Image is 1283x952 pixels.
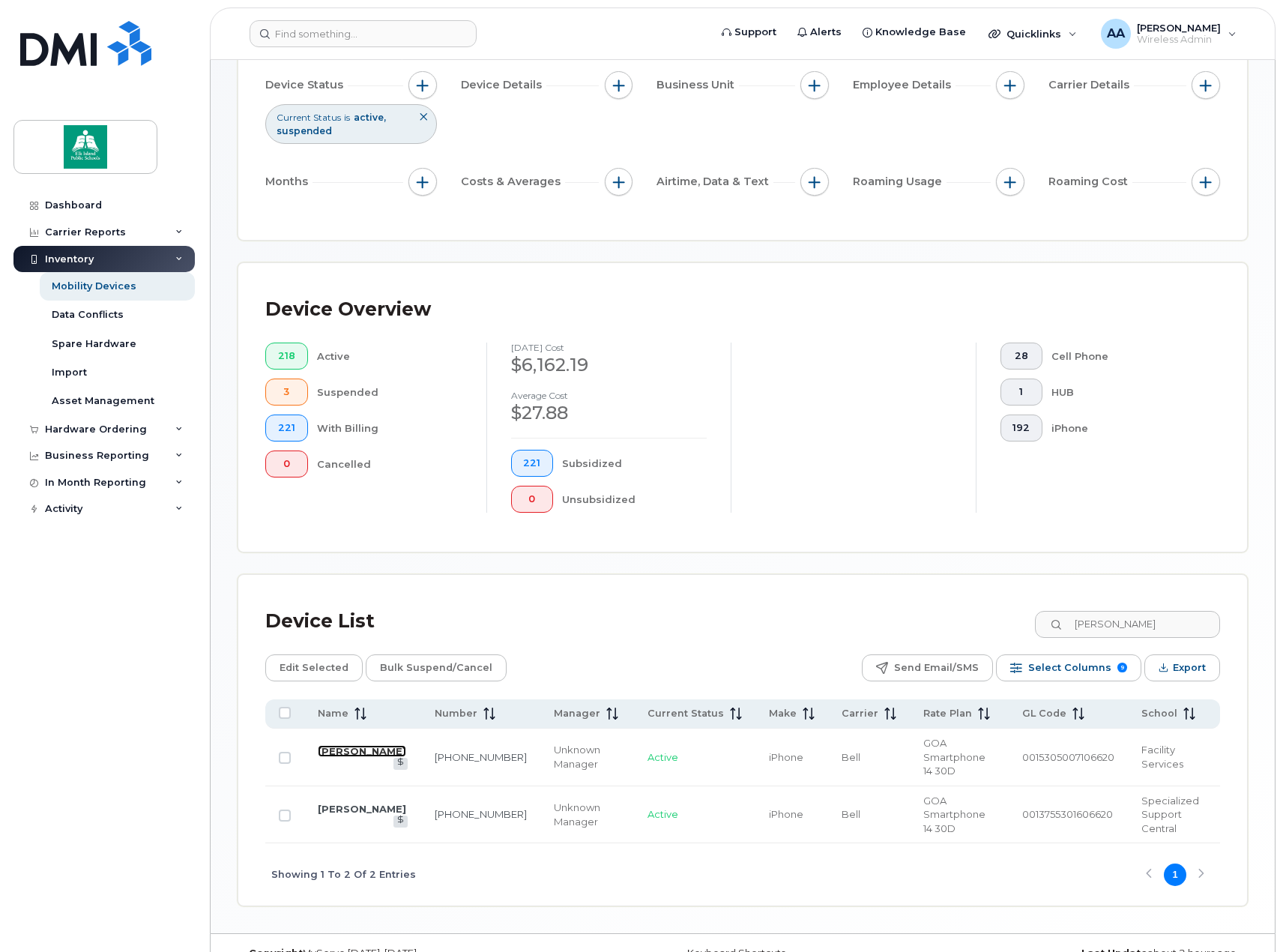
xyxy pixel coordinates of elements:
[265,654,363,681] button: Edit Selected
[554,707,600,720] span: Manager
[787,17,852,47] a: Alerts
[461,77,546,93] span: Device Details
[1137,34,1221,46] span: Wireless Admin
[1000,415,1043,442] button: 192
[277,111,341,124] span: Current Status
[1164,864,1186,886] button: Page 1
[511,450,554,477] button: 221
[265,415,308,442] button: 221
[318,707,348,720] span: Name
[1117,663,1127,672] span: 9
[344,111,350,124] span: is
[1144,654,1220,681] button: Export
[1048,174,1132,190] span: Roaming Cost
[265,174,313,190] span: Months
[317,451,462,477] div: Cancelled
[278,350,295,362] span: 218
[523,457,540,469] span: 221
[978,19,1087,49] div: Quicklinks
[647,808,678,820] span: Active
[562,450,707,477] div: Subsidized
[842,751,860,763] span: Bell
[277,125,332,136] span: suspended
[461,174,565,190] span: Costs & Averages
[1051,415,1196,442] div: iPhone
[852,17,976,47] a: Knowledge Base
[647,751,678,763] span: Active
[862,654,993,681] button: Send Email/SMS
[1022,808,1113,820] span: 0013755301606620
[1035,611,1220,638] input: Search Device List ...
[769,751,803,763] span: iPhone
[1137,22,1221,34] span: [PERSON_NAME]
[265,290,431,329] div: Device Overview
[1051,379,1196,406] div: HUB
[923,707,972,720] span: Rate Plan
[265,451,308,477] button: 0
[354,112,386,123] span: active
[554,743,621,771] div: Unknown Manager
[393,758,408,769] a: View Last Bill
[1006,28,1061,40] span: Quicklinks
[318,745,406,757] a: [PERSON_NAME]
[318,803,406,815] a: [PERSON_NAME]
[511,343,707,352] h4: [DATE] cost
[511,391,707,400] h4: Average cost
[317,415,462,442] div: With Billing
[278,458,295,470] span: 0
[265,602,375,641] div: Device List
[875,25,966,40] span: Knowledge Base
[769,808,803,820] span: iPhone
[278,386,295,398] span: 3
[562,486,707,513] div: Unsubsidized
[1022,707,1066,720] span: GL Code
[1012,386,1030,398] span: 1
[1000,343,1043,370] button: 28
[923,795,985,834] span: GOA Smartphone 14 30D
[769,707,797,720] span: Make
[280,657,348,679] span: Edit Selected
[842,808,860,820] span: Bell
[435,707,477,720] span: Number
[1173,657,1206,679] span: Export
[810,25,842,40] span: Alerts
[1048,77,1134,93] span: Carrier Details
[1090,19,1247,49] div: Alyssa Alvarado
[1051,343,1196,370] div: Cell Phone
[393,816,408,827] a: View Last Bill
[1141,707,1177,720] span: School
[923,737,985,777] span: GOA Smartphone 14 30D
[265,379,308,406] button: 3
[317,379,462,406] div: Suspended
[842,707,878,720] span: Carrier
[278,422,295,434] span: 221
[554,801,621,828] div: Unknown Manager
[1012,350,1030,362] span: 28
[894,657,979,679] span: Send Email/SMS
[1022,751,1114,763] span: 0015305007106620
[996,654,1141,681] button: Select Columns 9
[1141,744,1183,770] span: Facility Services
[265,343,308,370] button: 218
[853,77,956,93] span: Employee Details
[647,707,724,720] span: Current Status
[656,174,773,190] span: Airtime, Data & Text
[1012,422,1030,434] span: 192
[265,77,348,93] span: Device Status
[711,17,787,47] a: Support
[656,77,739,93] span: Business Unit
[511,352,707,378] div: $6,162.19
[435,808,527,820] a: [PHONE_NUMBER]
[366,654,507,681] button: Bulk Suspend/Cancel
[317,343,462,370] div: Active
[511,400,707,426] div: $27.88
[1028,657,1111,679] span: Select Columns
[853,174,947,190] span: Roaming Usage
[271,864,416,886] span: Showing 1 To 2 Of 2 Entries
[380,657,492,679] span: Bulk Suspend/Cancel
[1000,379,1043,406] button: 1
[523,493,540,505] span: 0
[511,486,554,513] button: 0
[435,751,527,763] a: [PHONE_NUMBER]
[734,25,776,40] span: Support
